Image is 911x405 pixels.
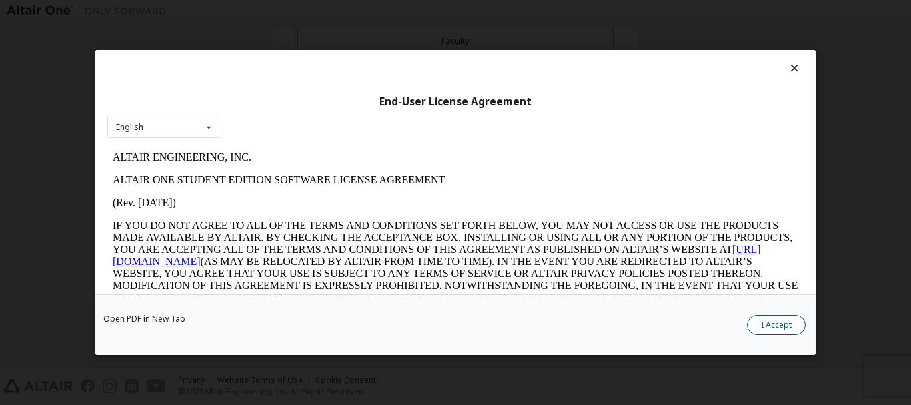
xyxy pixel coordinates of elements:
div: End-User License Agreement [107,95,804,109]
div: English [116,123,143,131]
p: ALTAIR ENGINEERING, INC. [5,5,691,17]
p: ALTAIR ONE STUDENT EDITION SOFTWARE LICENSE AGREEMENT [5,28,691,40]
p: This Altair One Student Edition Software License Agreement (“Agreement”) is between Altair Engine... [5,180,691,228]
a: [URL][DOMAIN_NAME] [5,97,654,121]
button: I Accept [747,315,806,335]
p: IF YOU DO NOT AGREE TO ALL OF THE TERMS AND CONDITIONS SET FORTH BELOW, YOU MAY NOT ACCESS OR USE... [5,73,691,169]
a: Open PDF in New Tab [103,315,185,323]
p: (Rev. [DATE]) [5,51,691,63]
